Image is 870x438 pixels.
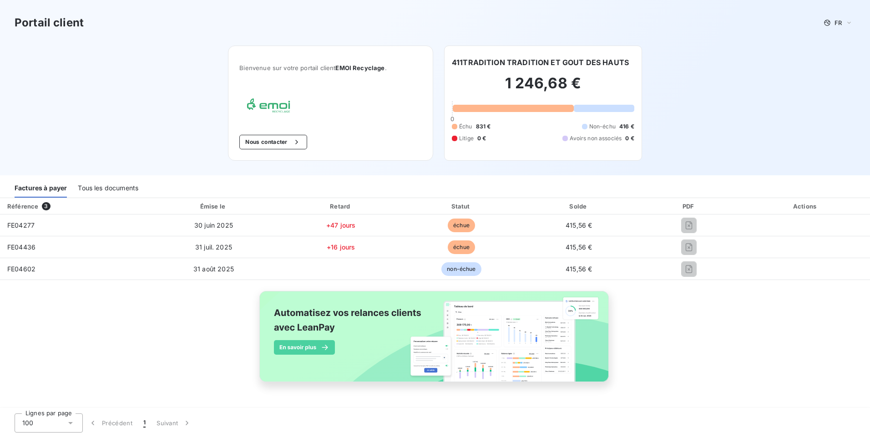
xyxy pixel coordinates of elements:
[450,115,454,122] span: 0
[22,418,33,428] span: 100
[335,64,384,71] span: EMOI Recyclage
[441,262,481,276] span: non-échue
[326,221,355,229] span: +47 jours
[639,202,739,211] div: PDF
[459,122,472,131] span: Échu
[195,243,232,251] span: 31 juil. 2025
[835,19,842,26] span: FR
[42,202,50,210] span: 3
[239,64,422,71] span: Bienvenue sur votre portail client .
[78,178,138,198] div: Tous les documents
[251,285,619,397] img: banner
[448,240,475,254] span: échue
[149,202,278,211] div: Émise le
[193,265,234,273] span: 31 août 2025
[448,219,475,232] span: échue
[452,74,634,102] h2: 1 246,68 €
[452,57,629,68] h6: 411TRADITION TRADITION ET GOUT DES HAUTS
[7,265,35,273] span: FE04602
[327,243,355,251] span: +16 jours
[15,178,67,198] div: Factures à payer
[239,135,307,149] button: Nous contacter
[589,122,616,131] span: Non-échu
[7,221,35,229] span: FE04277
[151,413,197,433] button: Suivant
[15,15,84,31] h3: Portail client
[194,221,233,229] span: 30 juin 2025
[566,265,592,273] span: 415,56 €
[282,202,400,211] div: Retard
[619,122,634,131] span: 416 €
[566,243,592,251] span: 415,56 €
[570,134,622,143] span: Avoirs non associés
[143,418,146,428] span: 1
[459,134,474,143] span: Litige
[566,221,592,229] span: 415,56 €
[83,413,138,433] button: Précédent
[239,93,298,120] img: Company logo
[7,203,38,210] div: Référence
[625,134,634,143] span: 0 €
[743,202,868,211] div: Actions
[7,243,35,251] span: FE04436
[477,134,486,143] span: 0 €
[476,122,491,131] span: 831 €
[523,202,635,211] div: Solde
[138,413,151,433] button: 1
[404,202,519,211] div: Statut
